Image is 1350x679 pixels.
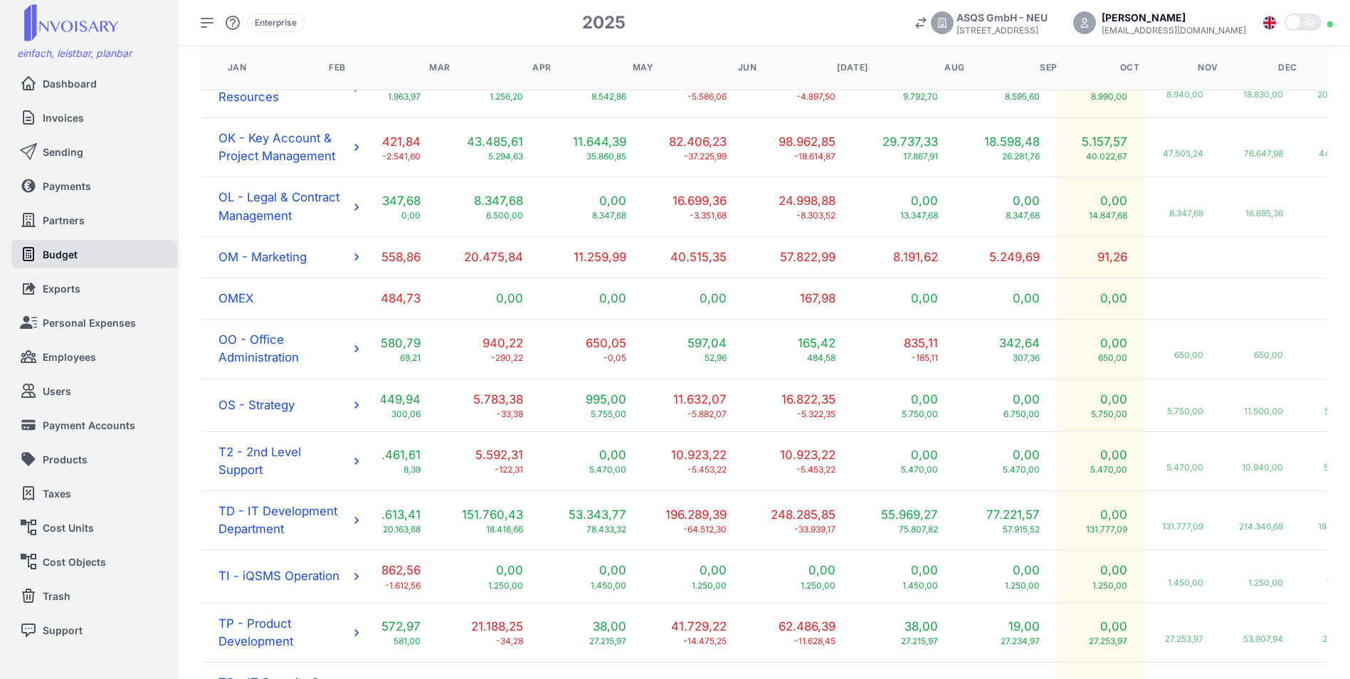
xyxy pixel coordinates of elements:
[911,562,938,579] span: 0,00
[900,210,938,221] span: 13.347,68
[1243,633,1283,645] span: 53.907,94
[670,248,727,266] span: 40.515,35
[218,130,344,165] span: OK - Key Account & Project Management
[1013,290,1040,307] span: 0,00
[690,210,727,221] span: -3.351,68
[369,391,421,409] span: 5.449,94
[586,524,626,535] span: 78.433,32
[20,513,163,542] a: Cost Units
[365,133,421,151] span: 47.421,84
[1006,210,1040,221] span: 8.347,68
[671,618,727,636] span: 41.729,22
[903,91,938,102] span: 9.792,70
[794,636,835,647] span: -11.628,45
[303,62,371,73] div: Feb
[43,623,83,638] span: Support
[1165,633,1203,645] span: 27.253,97
[1086,151,1127,162] span: 40.022,67
[599,192,626,210] span: 0,00
[796,91,835,102] span: -4.897,50
[779,192,835,210] span: 24.998,88
[43,452,88,467] span: Products
[1092,580,1127,591] span: 1.250,00
[956,10,1048,25] div: ASQS GmbH - NEU
[899,524,938,535] span: 75.807,82
[771,506,835,524] span: 248.285,85
[1244,406,1283,417] span: 11.500,00
[1100,290,1127,307] span: 0,00
[700,562,727,579] span: 0,00
[1091,91,1127,102] span: 8.990,00
[1090,464,1127,475] span: 5.470,00
[781,391,835,409] span: 16.822,35
[986,506,1040,524] span: 77.221,57
[796,464,835,475] span: -5.453,22
[683,524,727,535] span: -64.512,30
[43,349,96,364] span: Employees
[586,391,626,409] span: 995,00
[586,151,626,162] span: 35.860,85
[818,62,887,73] div: [DATE]
[807,352,835,364] span: 484,58
[797,409,835,420] span: -5.322,35
[1100,446,1127,464] span: 0,00
[20,479,163,507] a: Taxes
[475,446,523,464] span: 5.592,31
[218,502,344,538] span: TD - IT Development Department
[671,446,727,464] span: 10.923,22
[385,580,421,591] span: -1.612,56
[1003,464,1040,475] span: 5.470,00
[482,335,523,352] span: 940,22
[1265,62,1310,73] div: Dec
[911,290,938,307] span: 0,00
[683,636,727,647] span: -14.475,25
[1163,148,1203,159] span: 47.505,24
[43,76,97,91] span: Dashboard
[218,443,344,479] span: T2 - 2nd Level Support
[43,179,91,194] span: Payments
[20,206,163,234] a: Partners
[1098,352,1127,364] span: 650,00
[20,342,163,371] a: Employees
[999,335,1040,352] span: 342,64
[495,464,523,475] span: -122,31
[486,210,523,221] span: 6.500,00
[363,618,421,636] span: 20.572,97
[794,524,835,535] span: -33.939,17
[582,11,631,34] div: 2025
[391,409,421,420] span: 300,06
[1167,406,1203,417] span: 5.750,00
[956,25,1048,36] div: [STREET_ADDRESS]
[371,192,421,210] span: 8.347,68
[20,547,163,576] a: Cost Objects
[687,409,727,420] span: -5.882,07
[1003,409,1040,420] span: 6.750,00
[404,464,421,475] span: 8,39
[591,91,626,102] span: 8.542,86
[1089,210,1127,221] span: 14.847,68
[1005,91,1040,102] span: 8.595,60
[1239,521,1283,532] span: 214.346,68
[43,144,83,159] span: Sending
[1002,151,1040,162] span: 26.281,76
[902,409,938,420] span: 5.750,00
[665,506,727,524] span: 196.289,39
[218,248,307,266] span: OM - Marketing
[984,133,1040,151] span: 18.598,48
[1091,409,1127,420] span: 5.750,00
[911,192,938,210] span: 0,00
[20,377,169,405] a: Users
[1013,562,1040,579] span: 0,00
[589,636,626,647] span: 27.215,97
[382,151,421,162] span: -2.541,60
[881,506,938,524] span: 55.969,27
[17,47,132,59] span: einfach, leistbar, planbar
[911,446,938,464] span: 0,00
[687,464,727,475] span: -5.453,22
[1089,636,1127,647] span: 27.253,97
[43,486,71,501] span: Taxes
[366,248,421,266] span: 15.558,86
[574,248,626,266] span: 11.259,99
[911,391,938,409] span: 0,00
[1254,349,1283,361] span: 650,00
